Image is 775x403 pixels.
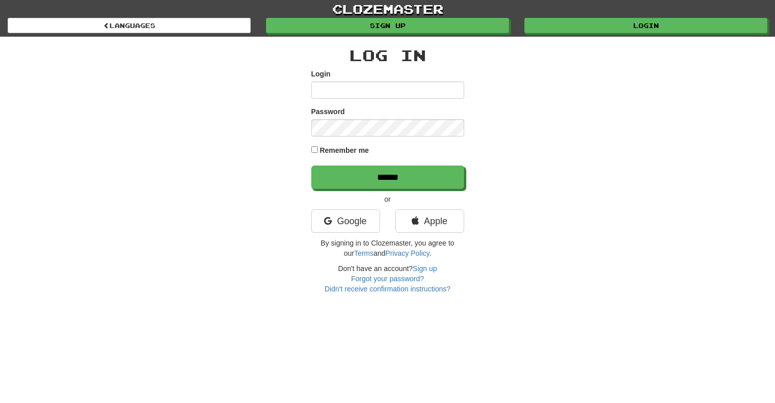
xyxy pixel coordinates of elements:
label: Login [311,69,331,79]
a: Google [311,209,380,233]
h2: Log In [311,47,464,64]
a: Privacy Policy [385,249,429,257]
a: Sign up [413,264,437,273]
a: Didn't receive confirmation instructions? [325,285,450,293]
label: Password [311,106,345,117]
a: Apple [395,209,464,233]
div: Don't have an account? [311,263,464,294]
a: Forgot your password? [351,275,424,283]
p: or [311,194,464,204]
a: Languages [8,18,251,33]
a: Sign up [266,18,509,33]
p: By signing in to Clozemaster, you agree to our and . [311,238,464,258]
label: Remember me [319,145,369,155]
a: Login [524,18,767,33]
a: Terms [354,249,373,257]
